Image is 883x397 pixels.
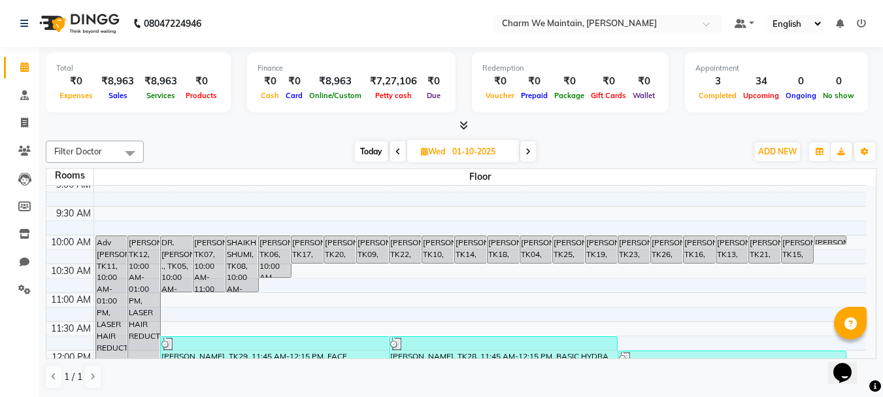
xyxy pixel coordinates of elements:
[455,236,486,263] div: [PERSON_NAME], TK14, 10:00 AM-10:30 AM, FACE TREATMENT
[488,236,519,263] div: [PERSON_NAME], TK18, 10:00 AM-10:30 AM, FACE TREATMENT
[105,91,131,100] span: Sales
[448,142,514,162] input: 2025-10-01
[482,63,658,74] div: Redemption
[684,236,715,263] div: [PERSON_NAME], TK16, 10:00 AM-10:30 AM, FACE TREATMENT
[618,236,650,263] div: [PERSON_NAME], TK23, 10:00 AM-10:30 AM, CLASSIC GLUTA
[54,146,102,156] span: Filter Doctor
[820,74,858,89] div: 0
[782,236,813,263] div: [PERSON_NAME], TK15, 10:00 AM-10:30 AM, FACE TREATMENT
[629,74,658,89] div: ₹0
[482,91,518,100] span: Voucher
[56,63,220,74] div: Total
[695,63,858,74] div: Appointment
[94,169,867,185] span: Floor
[418,147,448,156] span: Wed
[306,91,365,100] span: Online/Custom
[828,345,870,384] iframe: chat widget
[520,236,552,263] div: [PERSON_NAME], TK04, 10:00 AM-10:30 AM, FACE TREATMENT
[588,74,629,89] div: ₹0
[282,74,306,89] div: ₹0
[518,91,551,100] span: Prepaid
[46,169,93,182] div: Rooms
[755,143,800,161] button: ADD NEW
[551,91,588,100] span: Package
[716,236,748,263] div: [PERSON_NAME], TK13, 10:00 AM-10:30 AM, FACE TREATMENT
[64,370,82,384] span: 1 / 1
[182,74,220,89] div: ₹0
[139,74,182,89] div: ₹8,963
[33,5,123,42] img: logo
[749,236,780,263] div: [PERSON_NAME], TK21, 10:00 AM-10:30 AM, FACE TREATMENT
[96,74,139,89] div: ₹8,963
[357,236,388,263] div: [PERSON_NAME], TK09, 10:00 AM-10:30 AM, FACE TREATMENT
[758,147,797,156] span: ADD NEW
[390,236,421,263] div: [PERSON_NAME], TK22, 10:00 AM-10:30 AM, FACE TREATMENT
[258,63,445,74] div: Finance
[586,236,617,263] div: [PERSON_NAME], TK19, 10:00 AM-10:30 AM, FACE TREATMENT
[553,236,584,263] div: [PERSON_NAME], TK25, 10:00 AM-10:30 AM, CLASSIC GLUTA
[365,74,422,89] div: ₹7,27,106
[143,91,178,100] span: Services
[355,141,388,162] span: Today
[258,74,282,89] div: ₹0
[48,264,93,278] div: 10:30 AM
[182,91,220,100] span: Products
[161,337,388,364] div: [PERSON_NAME], TK29, 11:45 AM-12:15 PM, FACE TREATMENT
[482,74,518,89] div: ₹0
[48,293,93,307] div: 11:00 AM
[324,236,356,263] div: [PERSON_NAME], TK20, 10:00 AM-10:30 AM, FACE TREATMENT
[193,236,225,292] div: [PERSON_NAME], TK07, 10:00 AM-11:00 AM, LASER HAIR REDUCTION
[48,322,93,336] div: 11:30 AM
[782,91,820,100] span: Ongoing
[390,337,617,364] div: [PERSON_NAME], TK28, 11:45 AM-12:15 PM, BASIC HYDRA FACIAL
[259,236,290,277] div: [PERSON_NAME], TK06, 10:00 AM-10:45 AM, SPOT SCAR [MEDICAL_DATA] TREATMENT
[372,91,415,100] span: Petty cash
[282,91,306,100] span: Card
[226,236,258,292] div: SHAIKH SHUMI, TK08, 10:00 AM-11:00 AM, LASER HAIR REDUCTION
[588,91,629,100] span: Gift Cards
[814,236,846,244] div: [PERSON_NAME], TK24, 10:00 AM-10:10 AM, PACKAGE RENEWAL
[422,74,445,89] div: ₹0
[292,236,323,263] div: [PERSON_NAME], TK17, 10:00 AM-10:30 AM, FACE TREATMENT
[258,91,282,100] span: Cash
[629,91,658,100] span: Wallet
[651,236,682,263] div: [PERSON_NAME], TK26, 10:00 AM-10:30 AM, PREMIUM GLUTA
[424,91,444,100] span: Due
[144,5,201,42] b: 08047224946
[422,236,454,263] div: [PERSON_NAME], TK10, 10:00 AM-10:30 AM, FACE TREATMENT
[782,74,820,89] div: 0
[695,91,740,100] span: Completed
[740,91,782,100] span: Upcoming
[518,74,551,89] div: ₹0
[56,91,96,100] span: Expenses
[48,235,93,249] div: 10:00 AM
[161,236,192,292] div: DR.[PERSON_NAME].N ., TK05, 10:00 AM-11:00 AM, WEIGHT LOSS [MEDICAL_DATA]
[49,351,93,364] div: 12:00 PM
[820,91,858,100] span: No show
[54,207,93,220] div: 9:30 AM
[695,74,740,89] div: 3
[551,74,588,89] div: ₹0
[56,74,96,89] div: ₹0
[306,74,365,89] div: ₹8,963
[740,74,782,89] div: 34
